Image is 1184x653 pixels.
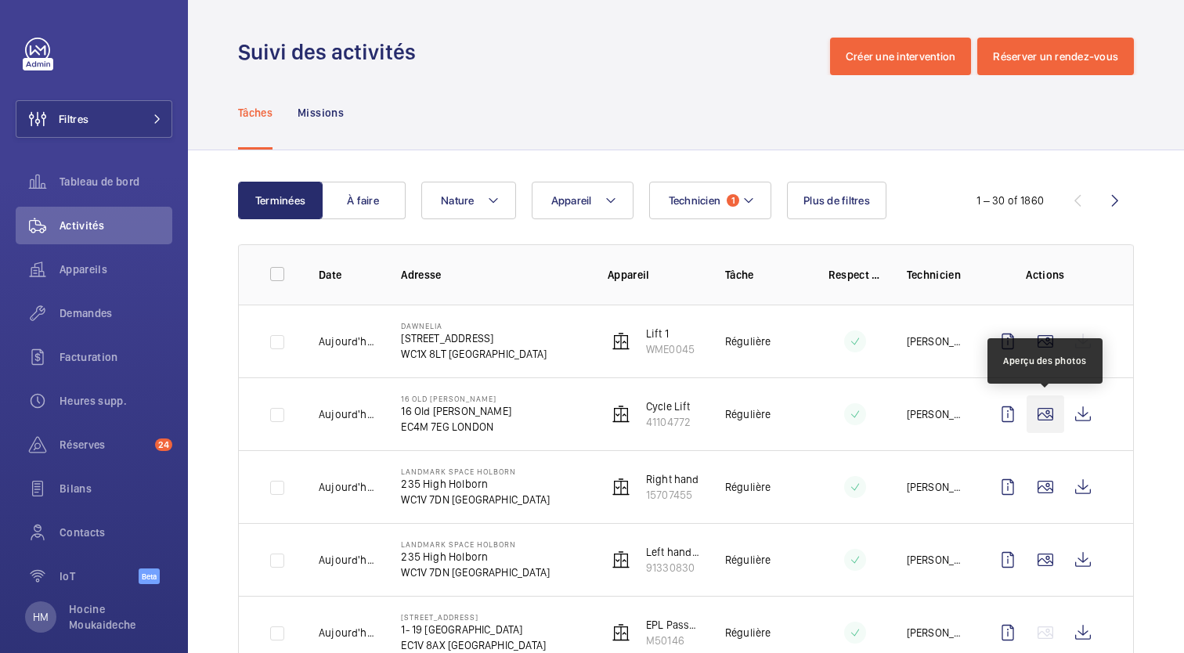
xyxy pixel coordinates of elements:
p: [PERSON_NAME] [907,625,964,640]
span: IoT [60,568,139,584]
span: Réserves [60,437,149,453]
p: [STREET_ADDRESS] [401,612,546,622]
p: Left hand lift [646,544,700,560]
p: Lift 1 [646,326,695,341]
button: Filtres [16,100,172,138]
span: Contacts [60,525,172,540]
p: [PERSON_NAME] [907,479,964,495]
p: Landmark Space Holborn [401,539,550,549]
p: Landmark Space Holborn [401,467,550,476]
p: 41104772 [646,414,691,430]
p: WC1V 7DN [GEOGRAPHIC_DATA] [401,565,550,580]
p: Cycle Lift [646,399,691,414]
p: EPL Passenger Lift Gen 2 [646,617,700,633]
p: Régulière [725,334,771,349]
p: 15707455 [646,487,699,503]
p: Aujourd'hui [319,625,376,640]
p: [PERSON_NAME] [907,334,964,349]
button: Nature [421,182,516,219]
p: WME0045 [646,341,695,357]
p: Technicien [907,267,964,283]
p: Aujourd'hui [319,334,376,349]
p: [PERSON_NAME] [907,406,964,422]
span: Appareil [551,194,592,207]
span: Technicien [669,194,721,207]
p: 16 Old [PERSON_NAME] [401,403,511,419]
p: Appareil [608,267,700,283]
p: 1- 19 [GEOGRAPHIC_DATA] [401,622,546,637]
span: Beta [139,568,160,584]
p: Aujourd'hui [319,479,376,495]
button: Plus de filtres [787,182,886,219]
p: Date [319,267,376,283]
p: Régulière [725,406,771,422]
img: elevator.svg [612,550,630,569]
p: 91330830 [646,560,700,575]
p: Right hand [646,471,699,487]
p: Aujourd'hui [319,552,376,568]
span: Plus de filtres [803,194,870,207]
p: [STREET_ADDRESS] [401,330,547,346]
p: EC1V 8AX [GEOGRAPHIC_DATA] [401,637,546,653]
p: Adresse [401,267,582,283]
button: Appareil [532,182,634,219]
p: Régulière [725,479,771,495]
p: 235 High Holborn [401,476,550,492]
p: WC1X 8LT [GEOGRAPHIC_DATA] [401,346,547,362]
span: Bilans [60,481,172,496]
img: elevator.svg [612,623,630,642]
button: Technicien1 [649,182,772,219]
button: Créer une intervention [830,38,972,75]
button: Réserver un rendez-vous [977,38,1134,75]
p: Missions [298,105,344,121]
img: elevator.svg [612,405,630,424]
button: Terminées [238,182,323,219]
img: elevator.svg [612,478,630,496]
p: HM [33,609,49,625]
p: Tâches [238,105,273,121]
p: Régulière [725,552,771,568]
span: Demandes [60,305,172,321]
p: Dawnelia [401,321,547,330]
p: Régulière [725,625,771,640]
span: Nature [441,194,475,207]
span: Facturation [60,349,172,365]
div: Aperçu des photos [1003,354,1087,368]
span: Heures supp. [60,393,172,409]
span: 24 [155,438,172,451]
span: Tableau de bord [60,174,172,189]
p: M50146 [646,633,700,648]
p: Aujourd'hui [319,406,376,422]
span: 1 [727,194,739,207]
span: Activités [60,218,172,233]
img: elevator.svg [612,332,630,351]
p: [PERSON_NAME] [907,552,964,568]
p: Tâche [725,267,803,283]
span: Appareils [60,262,172,277]
div: 1 – 30 of 1860 [976,193,1044,208]
p: Actions [989,267,1102,283]
p: 235 High Holborn [401,549,550,565]
p: EC4M 7EG LONDON [401,419,511,435]
p: Respect délai [828,267,882,283]
span: Filtres [59,111,88,127]
button: À faire [321,182,406,219]
p: Hocine Moukaideche [69,601,163,633]
p: WC1V 7DN [GEOGRAPHIC_DATA] [401,492,550,507]
p: 16 Old [PERSON_NAME] [401,394,511,403]
h1: Suivi des activités [238,38,425,67]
